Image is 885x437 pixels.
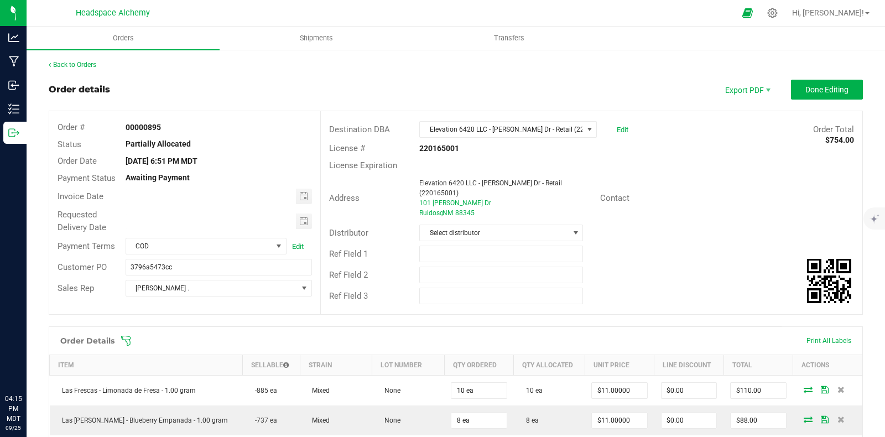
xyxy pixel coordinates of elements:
span: None [379,417,400,424]
span: Elevation 6420 LLC - [PERSON_NAME] Dr - Retail (220165001) [419,179,562,197]
span: 101 [PERSON_NAME] Dr [419,199,491,207]
span: Customer PO [58,262,107,272]
span: Ref Field 1 [329,249,368,259]
span: Delete Order Detail [833,386,850,393]
inline-svg: Inventory [8,103,19,115]
span: 8 ea [520,417,539,424]
h1: Order Details [60,336,114,345]
span: Elevation 6420 LLC - [PERSON_NAME] Dr - Retail (220165001) [420,122,582,137]
li: Export PDF [714,80,780,100]
span: Payment Status [58,173,116,183]
span: Contact [600,193,629,203]
iframe: Resource center [11,348,44,382]
span: Ruidoso [419,209,444,217]
span: Delete Order Detail [833,416,850,423]
input: 0 [731,383,785,398]
span: None [379,387,400,394]
span: Order Date [58,156,97,166]
span: COD [126,238,272,254]
span: Order Total [813,124,854,134]
span: Address [329,193,360,203]
span: Toggle calendar [296,189,312,204]
input: 0 [662,383,716,398]
strong: Awaiting Payment [126,173,190,182]
th: Actions [793,355,863,376]
span: NM [442,209,453,217]
strong: [DATE] 6:51 PM MDT [126,157,197,165]
span: Toggle calendar [296,214,312,229]
span: Headspace Alchemy [76,8,150,18]
th: Sellable [243,355,300,376]
span: License # [329,143,365,153]
span: Invoice Date [58,191,103,201]
span: Destination DBA [329,124,390,134]
th: Unit Price [585,355,654,376]
span: Done Editing [805,85,848,94]
span: Select distributor [420,225,569,241]
strong: $754.00 [825,136,854,144]
span: Save Order Detail [816,416,833,423]
span: Ref Field 2 [329,270,368,280]
span: , [441,209,442,217]
span: Las [PERSON_NAME] - Blueberry Empanada - 1.00 gram [56,417,228,424]
strong: 220165001 [419,144,459,153]
inline-svg: Analytics [8,32,19,43]
span: Status [58,139,81,149]
a: Edit [617,126,628,134]
th: Lot Number [372,355,445,376]
a: Orders [27,27,220,50]
span: Payment Terms [58,241,115,251]
inline-svg: Manufacturing [8,56,19,67]
th: Line Discount [654,355,723,376]
span: -885 ea [249,387,277,394]
span: Requested Delivery Date [58,210,106,232]
span: Las Frescas - Limonada de Fresa - 1.00 gram [56,387,196,394]
span: Distributor [329,228,368,238]
span: -737 ea [249,417,277,424]
span: Sales Rep [58,283,94,293]
qrcode: 00000895 [807,259,851,303]
input: 0 [451,383,506,398]
span: License Expiration [329,160,397,170]
a: Edit [292,242,304,251]
input: 0 [592,383,647,398]
span: Mixed [306,387,330,394]
th: Total [723,355,793,376]
inline-svg: Outbound [8,127,19,138]
a: Back to Orders [49,61,96,69]
img: Scan me! [807,259,851,303]
span: Ref Field 3 [329,291,368,301]
inline-svg: Inbound [8,80,19,91]
span: Open Ecommerce Menu [735,2,760,24]
input: 0 [592,413,647,428]
span: 10 ea [520,387,543,394]
span: Save Order Detail [816,386,833,393]
span: Order # [58,122,85,132]
p: 09/25 [5,424,22,432]
span: Shipments [285,33,348,43]
p: 04:15 PM MDT [5,394,22,424]
a: Shipments [220,27,413,50]
input: 0 [731,413,785,428]
input: 0 [662,413,716,428]
th: Item [50,355,243,376]
span: Mixed [306,417,330,424]
th: Qty Ordered [444,355,513,376]
strong: Partially Allocated [126,139,191,148]
strong: 00000895 [126,123,161,132]
th: Strain [300,355,372,376]
div: Manage settings [766,8,779,18]
span: Orders [98,33,149,43]
span: Hi, [PERSON_NAME]! [792,8,864,17]
span: Transfers [479,33,539,43]
span: 88345 [455,209,475,217]
div: Order details [49,83,110,96]
a: Transfers [413,27,606,50]
span: [PERSON_NAME] . [126,280,298,296]
input: 0 [451,413,506,428]
button: Done Editing [791,80,863,100]
th: Qty Allocated [514,355,585,376]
